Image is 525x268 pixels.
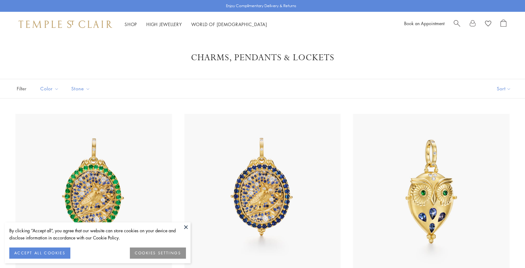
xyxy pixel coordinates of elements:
a: High JewelleryHigh Jewellery [146,21,182,27]
div: By clicking “Accept all”, you agree that our website can store cookies on your device and disclos... [9,227,186,241]
a: ShopShop [125,21,137,27]
h1: Charms, Pendants & Lockets [25,52,500,63]
iframe: Gorgias live chat messenger [494,239,519,262]
button: Color [36,82,64,96]
button: ACCEPT ALL COOKIES [9,248,70,259]
button: Stone [67,82,95,96]
button: Show sort by [483,79,525,98]
a: Book an Appointment [404,20,444,26]
a: Search [454,20,460,29]
span: Stone [68,85,95,93]
nav: Main navigation [125,20,267,28]
p: Enjoy Complimentary Delivery & Returns [226,3,296,9]
a: World of [DEMOGRAPHIC_DATA]World of [DEMOGRAPHIC_DATA] [191,21,267,27]
span: Color [37,85,64,93]
button: COOKIES SETTINGS [130,248,186,259]
a: View Wishlist [485,20,491,29]
a: Open Shopping Bag [501,20,506,29]
img: Temple St. Clair [19,20,112,28]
